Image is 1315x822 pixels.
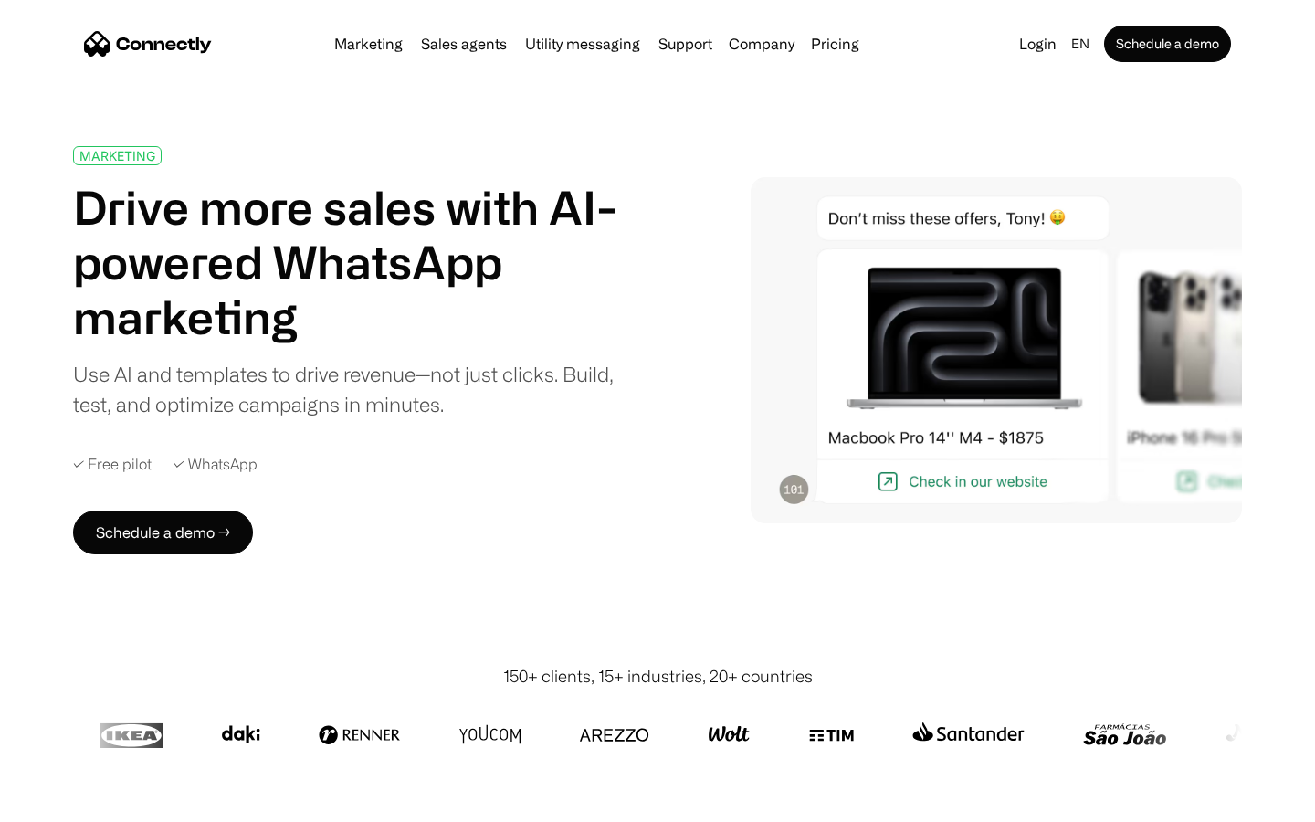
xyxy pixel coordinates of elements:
[79,149,155,163] div: MARKETING
[723,31,800,57] div: Company
[37,790,110,816] ul: Language list
[73,456,152,473] div: ✓ Free pilot
[804,37,867,51] a: Pricing
[1104,26,1231,62] a: Schedule a demo
[1012,31,1064,57] a: Login
[1071,31,1089,57] div: en
[73,359,637,419] div: Use AI and templates to drive revenue—not just clicks. Build, test, and optimize campaigns in min...
[174,456,258,473] div: ✓ WhatsApp
[73,511,253,554] a: Schedule a demo →
[729,31,794,57] div: Company
[651,37,720,51] a: Support
[18,788,110,816] aside: Language selected: English
[1064,31,1100,57] div: en
[518,37,647,51] a: Utility messaging
[503,664,813,689] div: 150+ clients, 15+ industries, 20+ countries
[414,37,514,51] a: Sales agents
[84,30,212,58] a: home
[327,37,410,51] a: Marketing
[73,180,637,344] h1: Drive more sales with AI-powered WhatsApp marketing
